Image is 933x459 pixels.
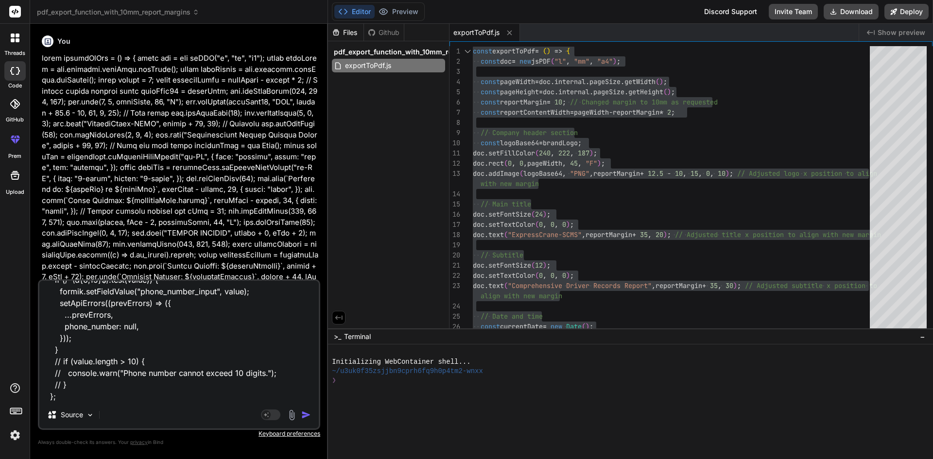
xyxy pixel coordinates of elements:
span: , [589,169,593,178]
span: - [667,169,671,178]
span: , [562,159,566,168]
span: ) [589,149,593,157]
span: = [547,98,551,106]
span: 187 [578,149,589,157]
span: // Date and time [481,312,543,321]
span: pageWidth [500,77,535,86]
span: ; [671,108,675,117]
span: , [582,230,586,239]
div: 14 [449,189,460,199]
span: ) [597,159,601,168]
span: internal [558,87,589,96]
span: "F" [586,159,597,168]
span: ( [543,47,547,55]
span: 35 [710,281,718,290]
span: ) [586,322,589,331]
span: const [481,77,500,86]
div: 5 [449,87,460,97]
span: ( [504,159,508,168]
span: 20 [656,230,663,239]
span: + [702,281,706,290]
span: , [718,281,722,290]
span: . [621,77,624,86]
label: GitHub [6,116,24,124]
span: brandLogo [543,138,578,147]
span: // Changed margin to 10mm as requested [570,98,718,106]
span: 2 [667,108,671,117]
label: threads [4,49,25,57]
span: ( [531,261,535,270]
div: 2 [449,56,460,67]
img: attachment [286,409,297,421]
span: , [648,230,652,239]
span: 10 [554,98,562,106]
span: // Main title [481,200,531,208]
span: doc [473,230,484,239]
div: 6 [449,97,460,107]
span: . [624,87,628,96]
span: // Adjusted title x position to align with new mar [675,230,869,239]
span: doc [473,149,484,157]
p: Always double-check its answers. Your in Bind [38,438,320,447]
textarea: const handleChangePhoneNumber = (e) => { const { value } = [DOMAIN_NAME]; if (/^\d{0,15}$/.test(v... [39,281,319,401]
span: ( [504,281,508,290]
span: 30 [726,281,733,290]
p: Source [61,410,83,420]
span: pageSize [593,87,624,96]
span: "a4" [597,57,613,66]
span: setFontSize [488,261,531,270]
button: Deploy [884,4,929,19]
span: . [554,87,558,96]
span: Date [566,322,582,331]
label: Upload [6,188,24,196]
span: pageWidth [527,159,562,168]
span: = [539,87,543,96]
span: ( [535,220,539,229]
span: . [589,87,593,96]
span: 15 [691,169,698,178]
span: jsPDF [531,57,551,66]
div: 7 [449,107,460,118]
span: reportMargin [656,281,702,290]
div: 17 [449,220,460,230]
span: ) [547,47,551,55]
div: 8 [449,118,460,128]
span: = [570,108,574,117]
span: new [551,322,562,331]
img: icon [301,410,311,420]
span: const [481,98,500,106]
span: . [586,77,589,86]
span: , [554,220,558,229]
span: with new margin [481,179,539,188]
span: ) [566,220,570,229]
span: "mm" [574,57,589,66]
span: ( [535,271,539,280]
div: 12 [449,158,460,169]
span: reportMargin [593,169,640,178]
span: pageWidth [574,108,609,117]
span: , [543,271,547,280]
span: text [488,230,504,239]
span: doc [473,220,484,229]
span: exportToPdf.js [453,28,500,37]
span: 240 [539,149,551,157]
span: , [562,169,566,178]
span: ; [617,57,621,66]
div: 3 [449,67,460,77]
div: Click to collapse the range. [461,46,474,56]
span: doc [473,210,484,219]
div: Files [328,28,363,37]
span: Terminal [344,332,371,341]
span: ) [659,77,663,86]
span: + [640,169,644,178]
span: 12 [535,261,543,270]
span: setFontSize [488,210,531,219]
span: - [609,108,613,117]
span: exportToPdf.js [344,60,392,71]
span: const [481,322,500,331]
span: , [543,220,547,229]
span: "ExpressCrane-SCMS" [508,230,582,239]
span: 0 [562,220,566,229]
span: , [578,159,582,168]
label: code [8,82,22,90]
